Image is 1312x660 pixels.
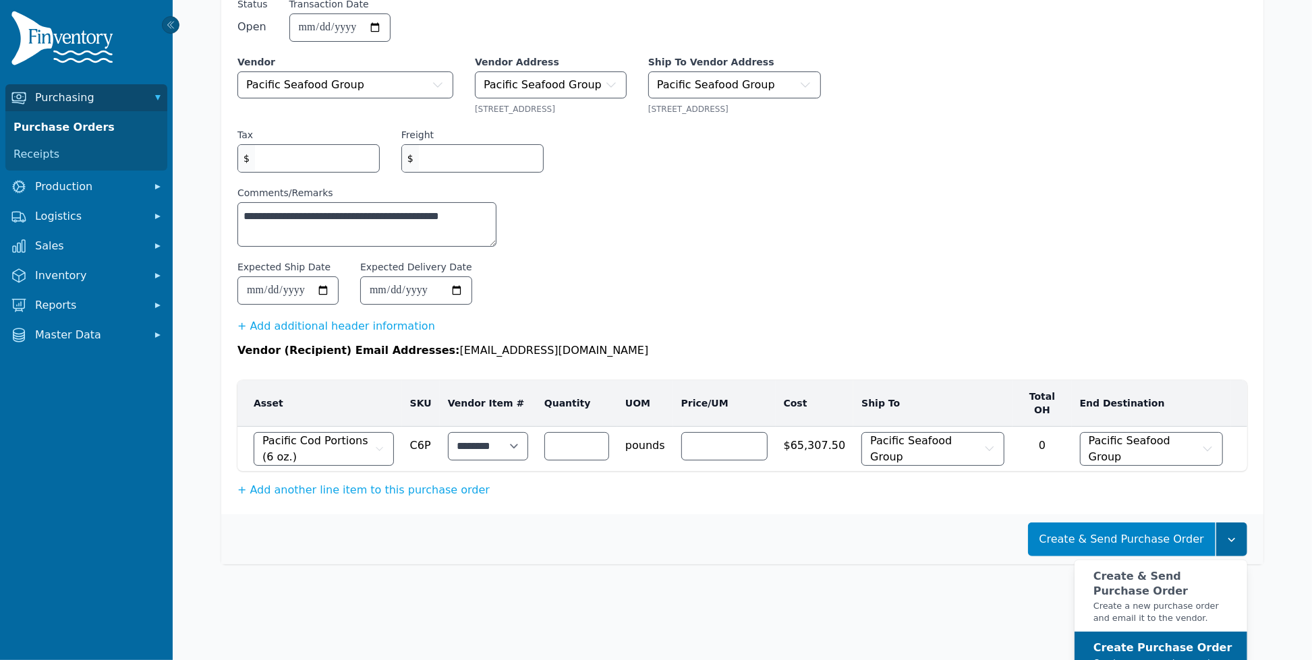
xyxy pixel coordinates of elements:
button: Production [5,173,167,200]
button: Pacific Seafood Group [475,71,627,98]
span: Master Data [35,327,143,343]
span: Pacific Seafood Group [484,77,602,93]
span: $ [238,145,255,172]
span: $65,307.50 [784,432,846,454]
th: Price/UM [673,380,776,427]
div: [STREET_ADDRESS] [648,104,821,115]
span: Pacific Seafood Group [657,77,775,93]
button: + Add another line item to this purchase order [237,482,490,498]
td: 0 [1012,427,1071,472]
th: UOM [617,380,673,427]
span: Logistics [35,208,143,224]
span: Reports [35,297,143,313]
img: Finventory [11,11,119,71]
label: Vendor [237,55,453,69]
button: Create & Send Purchase Order [1028,522,1216,556]
button: Master Data [5,322,167,349]
span: Sales [35,238,143,254]
label: Vendor Address [475,55,627,69]
th: Vendor Item # [440,380,536,427]
label: Comments/Remarks [237,186,496,200]
button: Logistics [5,203,167,230]
span: Pacific Seafood Group [1089,433,1199,465]
th: SKU [402,380,440,427]
button: Sales [5,233,167,260]
span: Pacific Seafood Group [870,433,980,465]
button: + Add additional header information [237,318,435,334]
th: Cost [776,380,854,427]
span: Pacific Seafood Group [246,77,364,93]
label: Tax [237,128,253,142]
div: [STREET_ADDRESS] [475,104,627,115]
span: $ [402,145,419,172]
span: [EMAIL_ADDRESS][DOMAIN_NAME] [460,344,649,357]
label: Freight [401,128,434,142]
button: Pacific Seafood Group [648,71,821,98]
label: Expected Delivery Date [360,260,472,274]
span: Pacific Cod Portions (6 oz.) [262,433,372,465]
a: Receipts [8,141,165,168]
strong: Create Purchase Order [1093,641,1232,654]
a: Purchase Orders [8,114,165,141]
span: Open [237,19,268,35]
span: Inventory [35,268,143,284]
button: Pacific Seafood Group [861,432,1004,466]
span: Purchasing [35,90,143,106]
th: End Destination [1072,380,1231,427]
span: pounds [625,432,665,454]
button: Pacific Seafood Group [1080,432,1223,466]
button: Purchasing [5,84,167,111]
label: Expected Ship Date [237,260,331,274]
button: Pacific Cod Portions (6 oz.) [254,432,394,466]
button: Pacific Seafood Group [237,71,453,98]
th: Asset [237,380,402,427]
td: C6P [402,427,440,472]
button: Inventory [5,262,167,289]
th: Total OH [1012,380,1071,427]
label: Ship To Vendor Address [648,55,821,69]
strong: Create & Send Purchase Order [1093,570,1188,597]
button: Reports [5,292,167,319]
span: Production [35,179,143,195]
span: Vendor (Recipient) Email Addresses: [237,344,460,357]
small: Create a new purchase order and email it to the vendor. [1093,600,1236,624]
th: Quantity [536,380,617,427]
th: Ship To [853,380,1012,427]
